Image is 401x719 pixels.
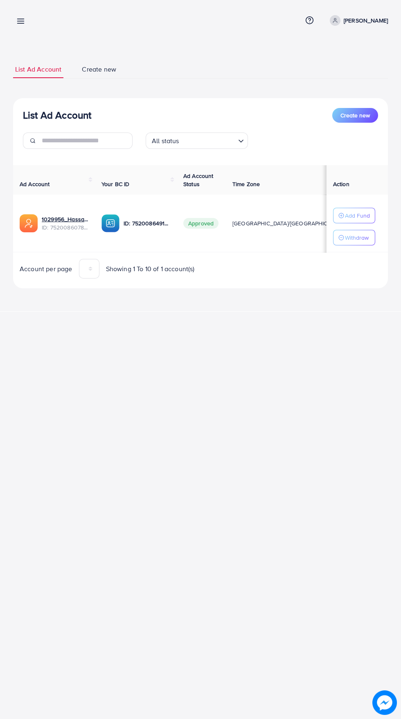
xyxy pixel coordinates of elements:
[340,111,370,119] span: Create new
[183,218,219,229] span: Approved
[182,133,235,147] input: Search for option
[332,108,378,123] button: Create new
[146,133,248,149] div: Search for option
[124,218,170,228] p: ID: 7520086491469692945
[20,180,50,188] span: Ad Account
[82,65,116,74] span: Create new
[42,215,88,232] div: <span class='underline'>1029956_Hassam_1750906624197</span></br>7520086078024515591
[232,219,346,227] span: [GEOGRAPHIC_DATA]/[GEOGRAPHIC_DATA]
[106,264,195,274] span: Showing 1 To 10 of 1 account(s)
[345,211,370,220] p: Add Fund
[101,180,130,188] span: Your BC ID
[345,233,369,243] p: Withdraw
[23,109,91,121] h3: List Ad Account
[333,230,375,245] button: Withdraw
[150,135,181,147] span: All status
[232,180,260,188] span: Time Zone
[20,214,38,232] img: ic-ads-acc.e4c84228.svg
[15,65,61,74] span: List Ad Account
[42,223,88,231] span: ID: 7520086078024515591
[327,15,388,26] a: [PERSON_NAME]
[333,208,375,223] button: Add Fund
[42,215,88,223] a: 1029956_Hassam_1750906624197
[333,180,349,188] span: Action
[183,172,214,188] span: Ad Account Status
[20,264,72,274] span: Account per page
[372,690,397,715] img: image
[344,16,388,25] p: [PERSON_NAME]
[101,214,119,232] img: ic-ba-acc.ded83a64.svg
